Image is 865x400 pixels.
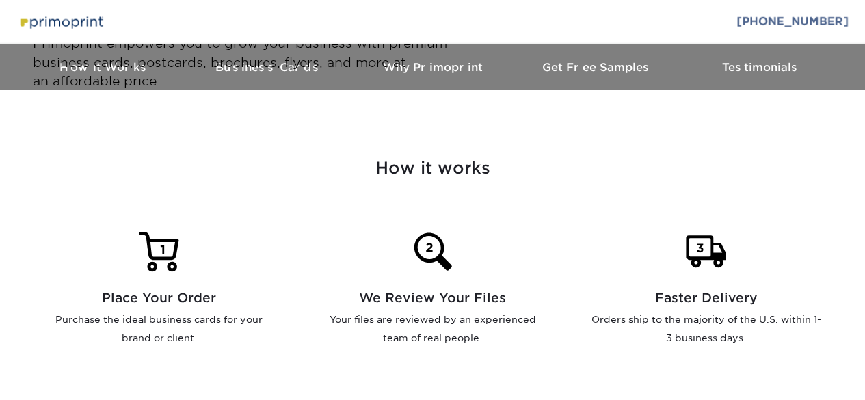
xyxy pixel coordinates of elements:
[736,15,849,28] a: [PHONE_NUMBER]
[306,310,559,347] p: Your files are reviewed by an experienced team of real people.
[33,156,833,181] h1: How it works
[33,290,286,305] h3: Place Your Order
[33,34,501,90] p: Primoprint empowers you to grow your business with premium business cards, postcards, brochures, ...
[515,44,679,90] a: Get Free Samples
[414,232,452,271] img: Step 2
[23,61,187,74] h3: How it Works
[580,310,833,347] p: Orders ship to the majority of the U.S. within 1-3 business days.
[33,310,286,347] p: Purchase the ideal business cards for your brand or client.
[515,61,679,74] h3: Get Free Samples
[679,44,843,90] a: Testimonials
[679,61,843,74] h3: Testimonials
[306,290,559,305] h3: We Review Your Files
[16,12,105,31] img: Primoprint
[23,44,187,90] a: How it Works
[686,235,726,268] img: Step 3
[580,290,833,305] h3: Faster Delivery
[139,232,179,272] img: Step 1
